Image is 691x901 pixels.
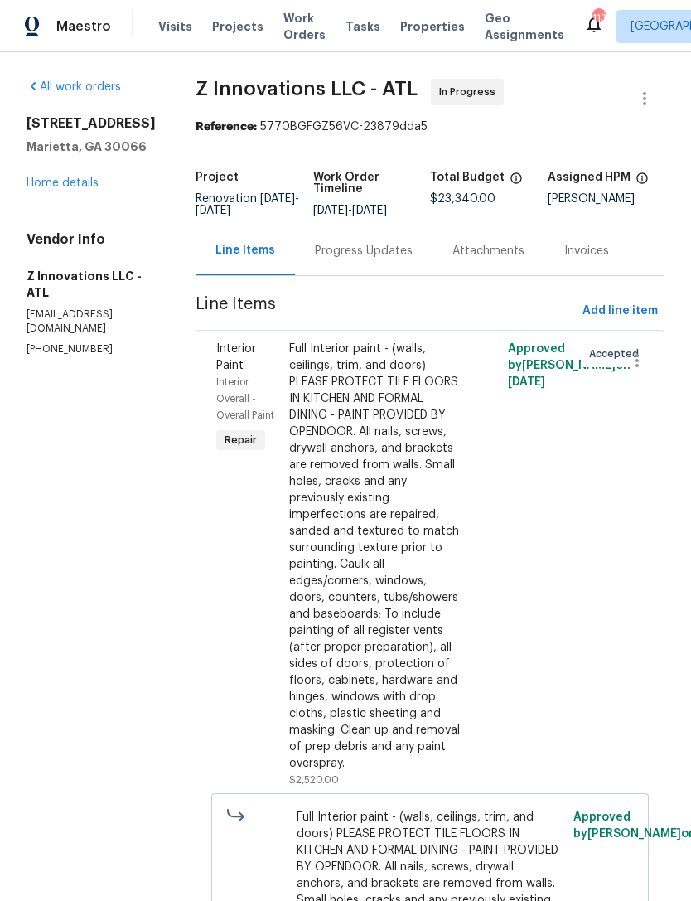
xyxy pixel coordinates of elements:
span: - [313,205,387,216]
span: In Progress [439,84,502,100]
div: [PERSON_NAME] [548,193,665,205]
span: Accepted [589,346,645,362]
span: The hpm assigned to this work order. [635,172,649,193]
h5: Work Order Timeline [313,172,431,195]
h4: Vendor Info [27,231,156,248]
span: $23,340.00 [430,193,495,205]
span: Line Items [196,296,576,327]
h5: Marietta, GA 30066 [27,138,156,155]
span: Z Innovations LLC - ATL [196,79,418,99]
h5: Assigned HPM [548,172,631,183]
span: The total cost of line items that have been proposed by Opendoor. This sum includes line items th... [510,172,523,193]
h5: Total Budget [430,172,505,183]
span: Properties [400,18,465,35]
a: All work orders [27,81,121,93]
span: Visits [158,18,192,35]
span: Renovation [196,193,299,216]
div: Progress Updates [315,243,413,259]
span: Interior Overall - Overall Paint [216,377,274,420]
span: Approved by [PERSON_NAME] on [508,343,631,388]
span: [DATE] [508,376,545,388]
a: Home details [27,177,99,189]
span: Interior Paint [216,343,256,371]
button: Add line item [576,296,664,327]
span: Maestro [56,18,111,35]
span: Tasks [345,21,380,32]
span: Add line item [582,301,658,322]
div: 113 [592,10,604,27]
span: Geo Assignments [485,10,564,43]
span: Work Orders [283,10,326,43]
div: Full Interior paint - (walls, ceilings, trim, and doors) PLEASE PROTECT TILE FLOORS IN KITCHEN AN... [289,341,461,772]
h5: Z Innovations LLC - ATL [27,268,156,301]
h5: Project [196,172,239,183]
span: [DATE] [260,193,295,205]
div: Invoices [564,243,609,259]
span: [DATE] [352,205,387,216]
span: Repair [218,432,263,448]
span: $2,520.00 [289,775,339,785]
div: Line Items [215,242,275,259]
span: - [196,193,299,216]
span: [DATE] [313,205,348,216]
div: 5770BGFGZ56VC-23879dda5 [196,119,664,135]
span: Projects [212,18,263,35]
span: [DATE] [196,205,230,216]
b: Reference: [196,121,257,133]
p: [PHONE_NUMBER] [27,342,156,356]
div: Attachments [452,243,524,259]
h2: [STREET_ADDRESS] [27,115,156,132]
p: [EMAIL_ADDRESS][DOMAIN_NAME] [27,308,156,336]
